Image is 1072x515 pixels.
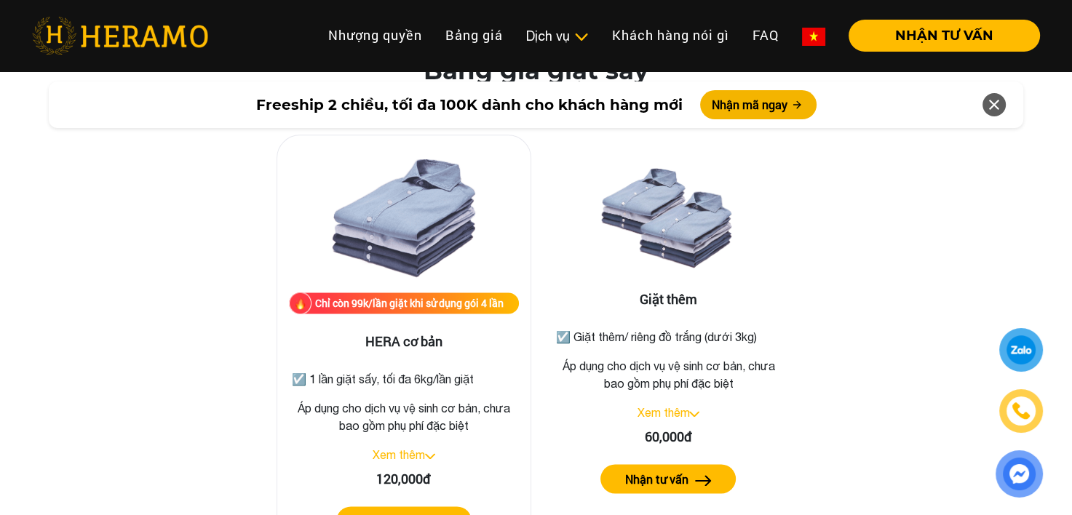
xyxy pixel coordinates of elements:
[1013,403,1029,419] img: phone-icon
[32,17,208,55] img: heramo-logo.png
[595,146,741,292] img: Giặt thêm
[434,20,515,51] a: Bảng giá
[553,464,785,493] a: Nhận tư vấn arrow
[837,29,1040,42] a: NHẬN TƯ VẤN
[553,292,785,308] h3: Giặt thêm
[1001,391,1041,431] a: phone-icon
[317,20,434,51] a: Nhượng quyền
[556,328,782,346] p: ☑️ Giặt thêm/ riêng đồ trắng (dưới 3kg)
[289,399,519,434] p: Áp dụng cho dịch vụ vệ sinh cơ bản, chưa bao gồm phụ phí đặc biệt
[624,471,688,488] label: Nhận tư vấn
[553,427,785,447] div: 60,000đ
[695,475,712,486] img: arrow
[373,448,425,461] a: Xem thêm
[292,370,516,388] p: ☑️ 1 lần giặt sấy, tối đa 6kg/lần giặt
[553,357,785,392] p: Áp dụng cho dịch vụ vệ sinh cơ bản, chưa bao gồm phụ phí đặc biệt
[425,453,435,459] img: arrow_down.svg
[289,292,311,314] img: fire.png
[802,28,825,46] img: vn-flag.png
[315,295,504,311] div: Chỉ còn 99k/lần giặt khi sử dụng gói 4 lần
[289,469,519,489] div: 120,000đ
[741,20,790,51] a: FAQ
[637,406,689,419] a: Xem thêm
[256,94,683,116] span: Freeship 2 chiều, tối đa 100K dành cho khách hàng mới
[526,26,589,46] div: Dịch vụ
[289,334,519,350] h3: HERA cơ bản
[849,20,1040,52] button: NHẬN TƯ VẤN
[689,411,699,417] img: arrow_down.svg
[331,147,477,292] img: HERA cơ bản
[600,20,741,51] a: Khách hàng nói gì
[600,464,736,493] button: Nhận tư vấn
[573,30,589,44] img: subToggleIcon
[700,90,817,119] button: Nhận mã ngay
